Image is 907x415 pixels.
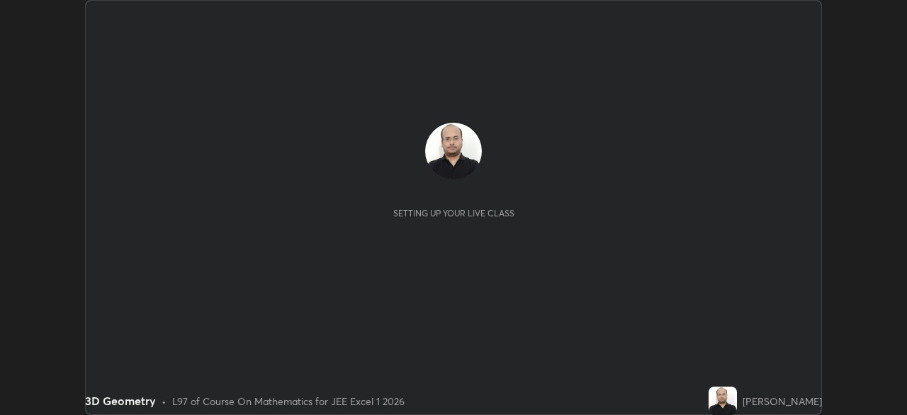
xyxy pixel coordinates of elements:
[743,394,822,409] div: [PERSON_NAME]
[709,387,737,415] img: 83f50dee00534478af7b78a8c624c472.jpg
[162,394,167,409] div: •
[393,208,514,218] div: Setting up your live class
[425,123,482,179] img: 83f50dee00534478af7b78a8c624c472.jpg
[172,394,405,409] div: L97 of Course On Mathematics for JEE Excel 1 2026
[85,392,156,409] div: 3D Geometry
